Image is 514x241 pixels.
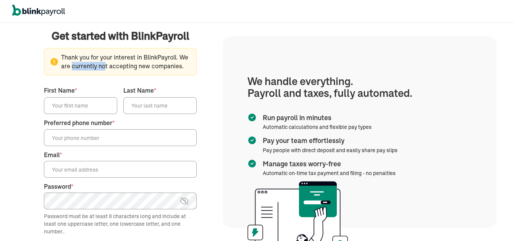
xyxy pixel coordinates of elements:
[44,182,197,191] label: Password
[179,196,189,206] img: eye
[123,97,197,114] input: Your last name
[247,159,257,168] img: checkmark
[44,119,197,127] label: Preferred phone number
[247,136,257,145] img: checkmark
[44,151,197,159] label: Email
[50,53,190,71] span: Thank you for your interest in BlinkPayroll. We are currently not accepting new companies.
[247,113,257,122] img: checkmark
[12,5,65,16] img: logo
[44,212,197,235] div: Password must be at least 8 characters long and include at least one uppercase letter, one lowerc...
[44,129,197,146] input: Your phone number
[44,86,117,95] label: First Name
[263,170,396,177] span: Automatic on-time tax payment and filing - no penalties
[387,159,514,241] iframe: Chat Widget
[123,86,197,95] label: Last Name
[44,97,117,114] input: Your first name
[263,124,372,130] span: Automatic calculations and flexible pay types
[263,136,394,146] span: Pay your team effortlessly
[263,113,369,123] span: Run payroll in minutes
[44,161,197,178] input: Your email address
[263,147,398,154] span: Pay people with direct deposit and easily share pay slips
[51,28,189,43] span: Get started with BlinkPayroll
[247,76,472,99] h1: We handle everything. Payroll and taxes, fully automated.
[263,159,393,169] span: Manage taxes worry-free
